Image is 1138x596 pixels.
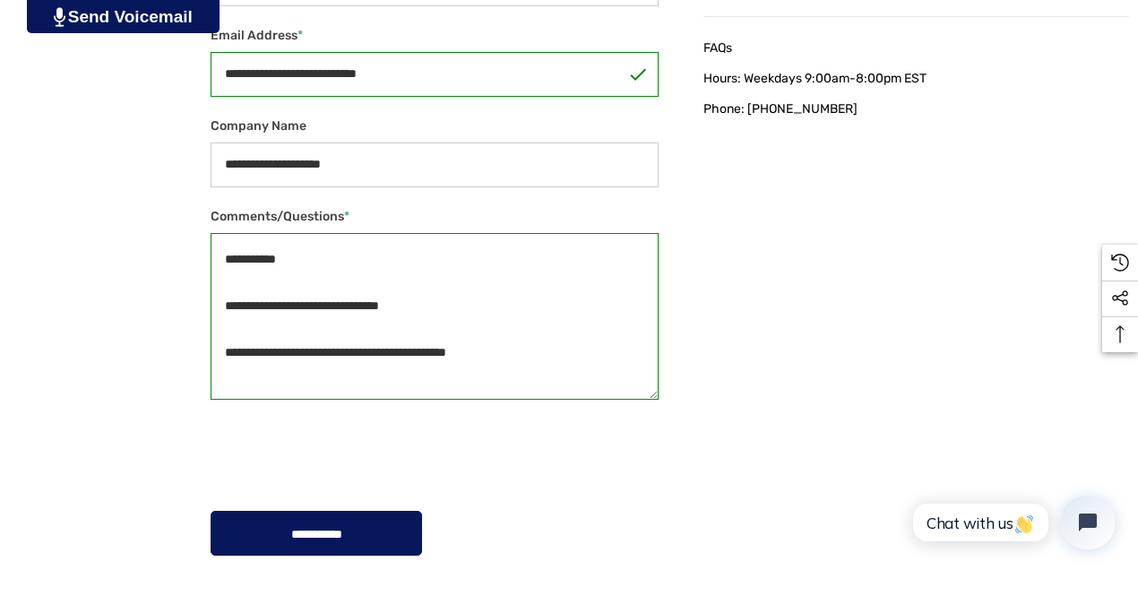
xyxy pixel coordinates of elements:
[703,101,858,117] span: Phone: [PHONE_NUMBER]
[703,37,1129,60] a: FAQs
[211,205,659,228] label: Comments/Questions
[893,480,1130,565] iframe: Tidio Chat
[703,98,1129,121] a: Phone: [PHONE_NUMBER]
[1111,289,1129,307] svg: Social Media
[1111,254,1129,272] svg: Recently Viewed
[211,413,483,483] iframe: reCAPTCHA
[703,67,1129,91] a: Hours: Weekdays 9:00am-8:00pm EST
[703,40,732,56] span: FAQs
[54,7,65,27] img: PjwhLS0gR2VuZXJhdG9yOiBHcmF2aXQuaW8gLS0+PHN2ZyB4bWxucz0iaHR0cDovL3d3dy53My5vcmcvMjAwMC9zdmciIHhtb...
[211,24,659,47] label: Email Address
[211,115,659,137] label: Company Name
[1102,325,1138,343] svg: Top
[703,71,927,86] span: Hours: Weekdays 9:00am-8:00pm EST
